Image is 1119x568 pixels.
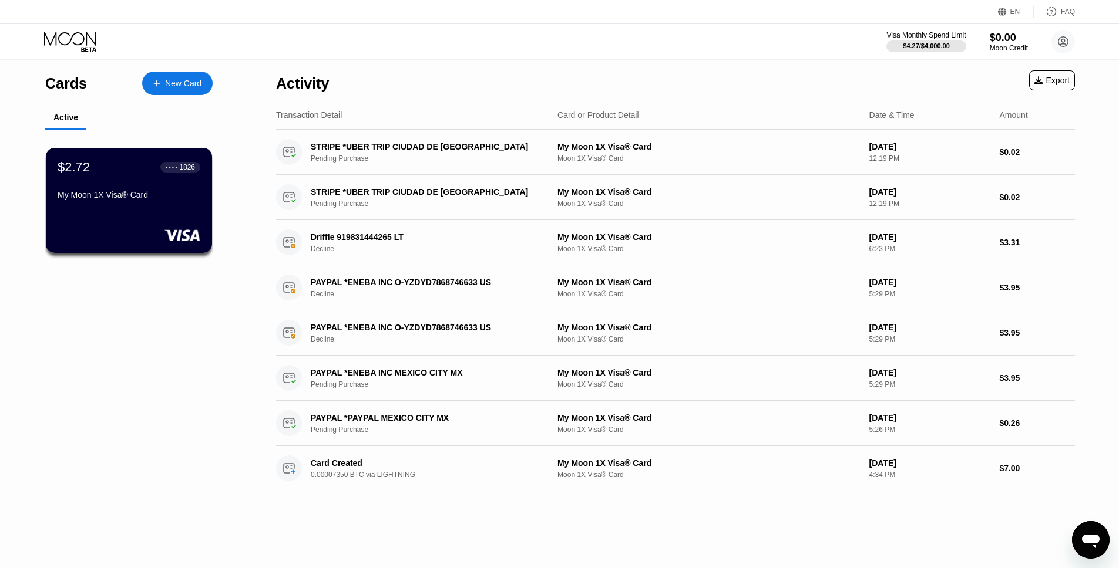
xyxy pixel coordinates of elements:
[999,238,1075,247] div: $3.31
[869,232,990,242] div: [DATE]
[557,380,860,388] div: Moon 1X Visa® Card
[557,142,860,151] div: My Moon 1X Visa® Card
[311,368,539,377] div: PAYPAL *ENEBA INC MEXICO CITY MX
[276,446,1075,491] div: Card Created0.00007350 BTC via LIGHTNINGMy Moon 1X Visa® CardMoon 1X Visa® Card[DATE]4:34 PM$7.00
[999,328,1075,337] div: $3.95
[276,130,1075,175] div: STRIPE *UBER TRIP CIUDAD DE [GEOGRAPHIC_DATA]Pending PurchaseMy Moon 1X Visa® CardMoon 1X Visa® C...
[990,32,1028,44] div: $0.00
[311,335,556,343] div: Decline
[311,278,539,287] div: PAYPAL *ENEBA INC O-YZDYD7868746633 US
[869,425,990,434] div: 5:26 PM
[869,335,990,343] div: 5:29 PM
[311,380,556,388] div: Pending Purchase
[58,160,90,175] div: $2.72
[869,110,915,120] div: Date & Time
[276,175,1075,220] div: STRIPE *UBER TRIP CIUDAD DE [GEOGRAPHIC_DATA]Pending PurchaseMy Moon 1X Visa® CardMoon 1X Visa® C...
[903,42,950,49] div: $4.27 / $4,000.00
[869,200,990,208] div: 12:19 PM
[998,6,1034,18] div: EN
[58,190,200,200] div: My Moon 1X Visa® Card
[311,290,556,298] div: Decline
[999,283,1075,292] div: $3.95
[1010,8,1020,16] div: EN
[142,72,213,95] div: New Card
[557,154,860,163] div: Moon 1X Visa® Card
[990,44,1028,52] div: Moon Credit
[46,148,212,253] div: $2.72● ● ● ●1826My Moon 1X Visa® Card
[557,200,860,208] div: Moon 1X Visa® Card
[990,32,1028,52] div: $0.00Moon Credit
[999,110,1027,120] div: Amount
[179,163,195,171] div: 1826
[869,380,990,388] div: 5:29 PM
[557,323,860,332] div: My Moon 1X Visa® Card
[276,356,1075,401] div: PAYPAL *ENEBA INC MEXICO CITY MXPending PurchaseMy Moon 1X Visa® CardMoon 1X Visa® Card[DATE]5:29...
[869,278,990,287] div: [DATE]
[557,458,860,468] div: My Moon 1X Visa® Card
[869,245,990,253] div: 6:23 PM
[557,413,860,422] div: My Moon 1X Visa® Card
[557,425,860,434] div: Moon 1X Visa® Card
[1034,76,1070,85] div: Export
[999,192,1075,202] div: $0.02
[999,418,1075,428] div: $0.26
[869,154,990,163] div: 12:19 PM
[311,413,539,422] div: PAYPAL *PAYPAL MEXICO CITY MX
[557,245,860,253] div: Moon 1X Visa® Card
[276,310,1075,356] div: PAYPAL *ENEBA INC O-YZDYD7868746633 USDeclineMy Moon 1X Visa® CardMoon 1X Visa® Card[DATE]5:29 PM...
[557,471,860,479] div: Moon 1X Visa® Card
[311,187,539,197] div: STRIPE *UBER TRIP CIUDAD DE [GEOGRAPHIC_DATA]
[311,425,556,434] div: Pending Purchase
[557,110,639,120] div: Card or Product Detail
[276,220,1075,265] div: Driffle 919831444265 LTDeclineMy Moon 1X Visa® CardMoon 1X Visa® Card[DATE]6:23 PM$3.31
[999,147,1075,157] div: $0.02
[869,187,990,197] div: [DATE]
[311,471,556,479] div: 0.00007350 BTC via LIGHTNING
[869,142,990,151] div: [DATE]
[999,464,1075,473] div: $7.00
[1072,521,1110,559] iframe: Button to launch messaging window
[869,368,990,377] div: [DATE]
[311,458,539,468] div: Card Created
[869,290,990,298] div: 5:29 PM
[53,113,78,122] div: Active
[869,323,990,332] div: [DATE]
[276,401,1075,446] div: PAYPAL *PAYPAL MEXICO CITY MXPending PurchaseMy Moon 1X Visa® CardMoon 1X Visa® Card[DATE]5:26 PM...
[1034,6,1075,18] div: FAQ
[557,187,860,197] div: My Moon 1X Visa® Card
[276,110,342,120] div: Transaction Detail
[311,142,539,151] div: STRIPE *UBER TRIP CIUDAD DE [GEOGRAPHIC_DATA]
[311,200,556,208] div: Pending Purchase
[166,165,177,169] div: ● ● ● ●
[999,373,1075,383] div: $3.95
[1029,70,1075,90] div: Export
[311,245,556,253] div: Decline
[557,290,860,298] div: Moon 1X Visa® Card
[886,31,966,52] div: Visa Monthly Spend Limit$4.27/$4,000.00
[45,75,87,92] div: Cards
[557,232,860,242] div: My Moon 1X Visa® Card
[165,79,201,89] div: New Card
[276,265,1075,310] div: PAYPAL *ENEBA INC O-YZDYD7868746633 USDeclineMy Moon 1X Visa® CardMoon 1X Visa® Card[DATE]5:29 PM...
[557,335,860,343] div: Moon 1X Visa® Card
[869,413,990,422] div: [DATE]
[557,278,860,287] div: My Moon 1X Visa® Card
[311,154,556,163] div: Pending Purchase
[1061,8,1075,16] div: FAQ
[869,458,990,468] div: [DATE]
[311,232,539,242] div: Driffle 919831444265 LT
[557,368,860,377] div: My Moon 1X Visa® Card
[276,75,329,92] div: Activity
[886,31,966,39] div: Visa Monthly Spend Limit
[311,323,539,332] div: PAYPAL *ENEBA INC O-YZDYD7868746633 US
[869,471,990,479] div: 4:34 PM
